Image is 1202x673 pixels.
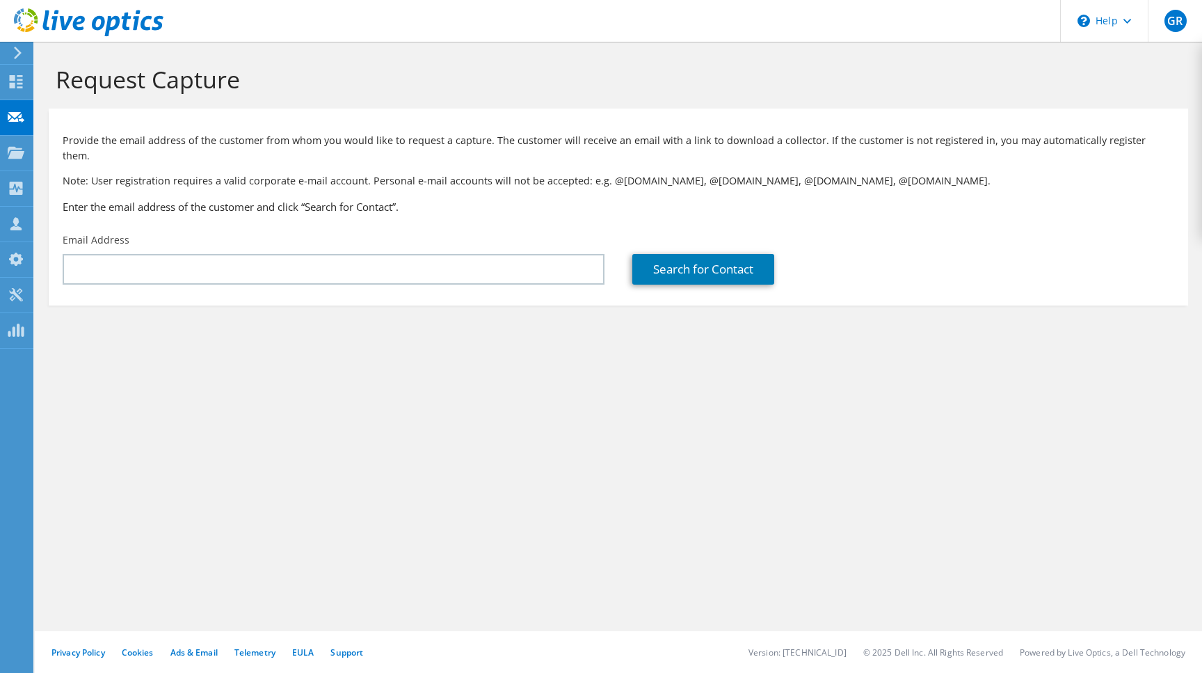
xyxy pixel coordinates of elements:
[1020,647,1185,658] li: Powered by Live Optics, a Dell Technology
[632,254,774,285] a: Search for Contact
[170,647,218,658] a: Ads & Email
[63,133,1174,164] p: Provide the email address of the customer from whom you would like to request a capture. The cust...
[330,647,363,658] a: Support
[51,647,105,658] a: Privacy Policy
[122,647,154,658] a: Cookies
[1164,10,1187,32] span: GR
[63,173,1174,189] p: Note: User registration requires a valid corporate e-mail account. Personal e-mail accounts will ...
[63,233,129,247] label: Email Address
[234,647,275,658] a: Telemetry
[1077,15,1090,27] svg: \n
[748,647,847,658] li: Version: [TECHNICAL_ID]
[63,199,1174,214] h3: Enter the email address of the customer and click “Search for Contact”.
[292,647,314,658] a: EULA
[56,65,1174,94] h1: Request Capture
[863,647,1003,658] li: © 2025 Dell Inc. All Rights Reserved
